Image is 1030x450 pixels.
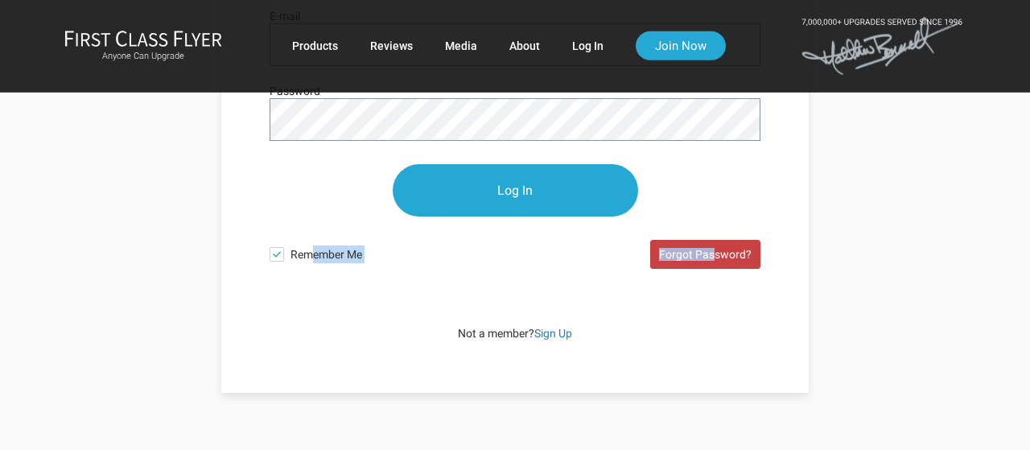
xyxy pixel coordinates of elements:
a: Sign Up [534,327,572,340]
a: Log In [572,31,604,60]
input: Log In [393,164,638,217]
a: First Class FlyerAnyone Can Upgrade [64,30,222,62]
a: Media [445,31,477,60]
a: Products [292,31,338,60]
a: Join Now [636,31,726,60]
img: First Class Flyer [64,30,222,47]
span: Not a member? [458,327,572,340]
a: About [509,31,540,60]
a: Forgot Password? [650,240,760,269]
span: Remember Me [290,239,515,263]
a: Reviews [370,31,413,60]
small: Anyone Can Upgrade [64,51,222,62]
